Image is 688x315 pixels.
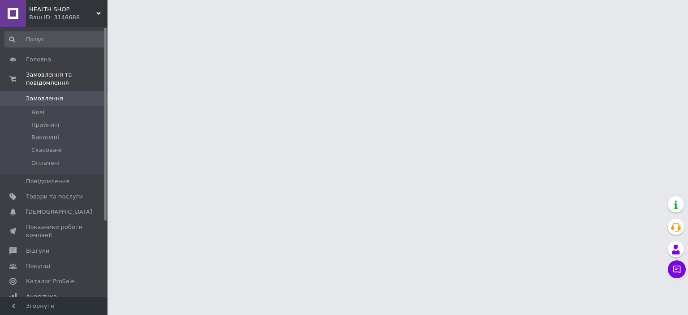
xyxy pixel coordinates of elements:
span: Повідомлення [26,177,69,186]
span: HEALTH SHOP [29,5,96,13]
span: Каталог ProSale [26,277,74,285]
span: Головна [26,56,51,64]
span: [DEMOGRAPHIC_DATA] [26,208,92,216]
span: Нові [31,108,44,117]
span: Виконані [31,134,59,142]
span: Покупці [26,262,50,270]
span: Замовлення та повідомлення [26,71,107,87]
span: Аналітика [26,293,57,301]
span: Скасовані [31,146,62,154]
span: Прийняті [31,121,59,129]
span: Замовлення [26,95,63,103]
span: Показники роботи компанії [26,223,83,239]
span: Товари та послуги [26,193,83,201]
button: Чат з покупцем [668,260,686,278]
input: Пошук [4,31,106,47]
span: Оплачені [31,159,60,167]
div: Ваш ID: 3148688 [29,13,107,22]
span: Відгуки [26,247,49,255]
